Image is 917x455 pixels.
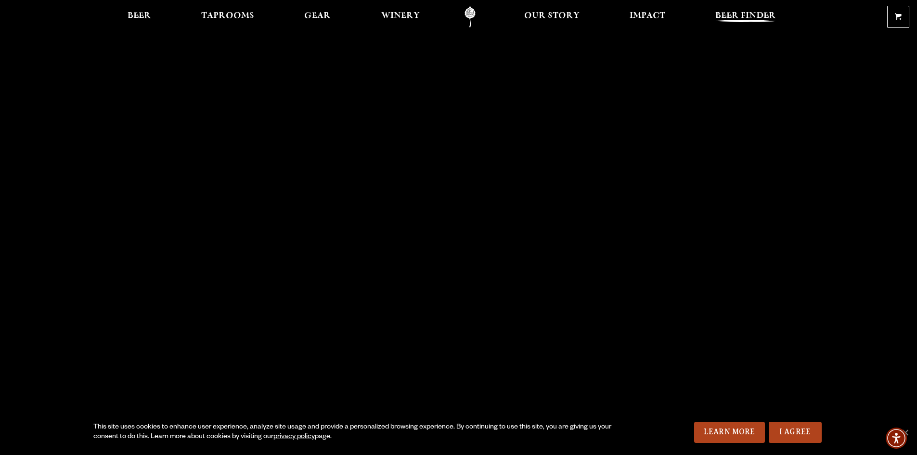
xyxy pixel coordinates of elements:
span: Gear [304,12,331,20]
span: Beer Finder [715,12,776,20]
a: Gear [298,6,337,28]
a: Our Story [518,6,586,28]
a: Odell Home [452,6,488,28]
a: I Agree [769,422,822,443]
a: Beer Finder [709,6,782,28]
span: Beer [128,12,151,20]
span: Taprooms [201,12,254,20]
a: Winery [375,6,426,28]
div: Accessibility Menu [886,428,907,449]
a: privacy policy [273,433,315,441]
a: Beer [121,6,157,28]
span: Winery [381,12,420,20]
div: This site uses cookies to enhance user experience, analyze site usage and provide a personalized ... [93,423,615,442]
span: Our Story [524,12,580,20]
a: Taprooms [195,6,260,28]
a: Learn More [694,422,765,443]
span: Impact [630,12,665,20]
a: Impact [623,6,672,28]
